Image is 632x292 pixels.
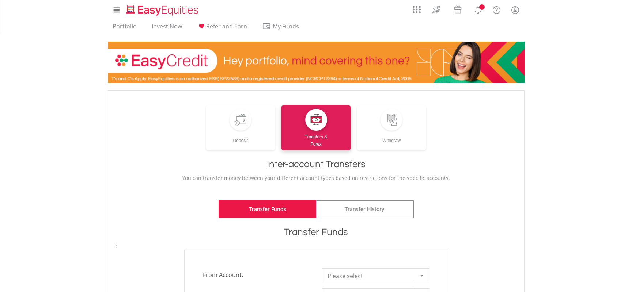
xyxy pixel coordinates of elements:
a: Notifications [469,2,487,16]
div: Withdraw [357,131,427,144]
h1: Transfer Funds [116,226,517,239]
img: thrive-v2.svg [430,4,442,15]
span: Refer and Earn [206,22,247,30]
span: Please select [328,269,413,283]
span: From Account: [197,268,316,281]
h1: Inter-account Transfers [116,158,517,171]
div: Transfers & Forex [281,131,351,148]
a: Transfers &Forex [281,105,351,150]
img: EasyCredit Promotion Banner [108,42,525,83]
div: Deposit [206,131,276,144]
span: My Funds [262,22,310,31]
a: Portfolio [110,23,140,34]
a: AppsGrid [408,2,425,14]
a: Refer and Earn [194,23,250,34]
img: vouchers-v2.svg [452,4,464,15]
a: FAQ's and Support [487,2,506,16]
img: grid-menu-icon.svg [413,5,421,14]
p: You can transfer money between your different account types based on restrictions for the specifi... [116,174,517,182]
a: Invest Now [149,23,185,34]
a: Home page [124,2,201,16]
a: Withdraw [357,105,427,150]
img: EasyEquities_Logo.png [125,4,201,16]
a: My Profile [506,2,525,18]
a: Transfer History [316,200,414,218]
a: Transfer Funds [219,200,316,218]
a: Deposit [206,105,276,150]
a: Vouchers [447,2,469,15]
